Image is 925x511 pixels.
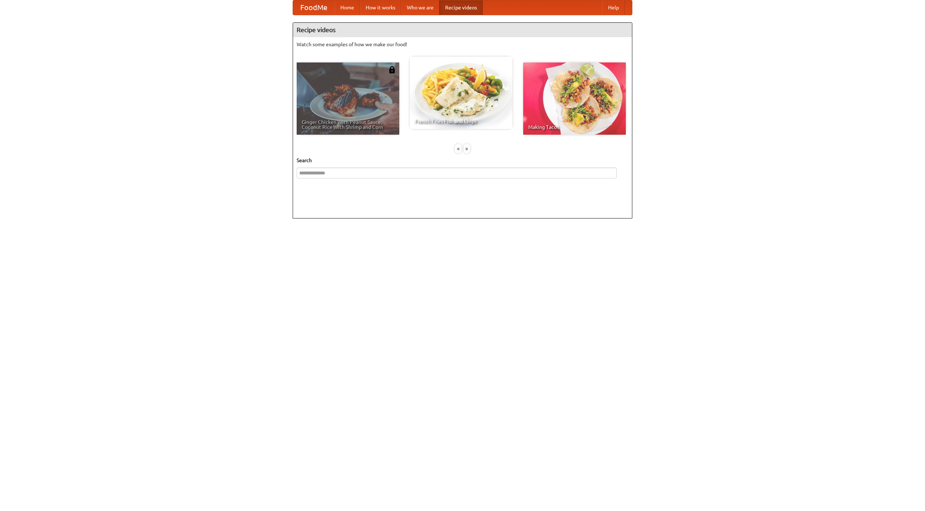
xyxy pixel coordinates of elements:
span: French Fries Fish and Chips [415,119,507,124]
h5: Search [297,157,628,164]
a: Who we are [401,0,439,15]
div: « [455,144,461,153]
a: French Fries Fish and Chips [410,57,512,129]
a: How it works [360,0,401,15]
h4: Recipe videos [293,23,632,37]
a: Making Tacos [523,62,626,135]
a: Recipe videos [439,0,483,15]
span: Making Tacos [528,125,621,130]
a: Home [335,0,360,15]
img: 483408.png [388,66,396,73]
p: Watch some examples of how we make our food! [297,41,628,48]
div: » [464,144,470,153]
a: Help [602,0,625,15]
a: FoodMe [293,0,335,15]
